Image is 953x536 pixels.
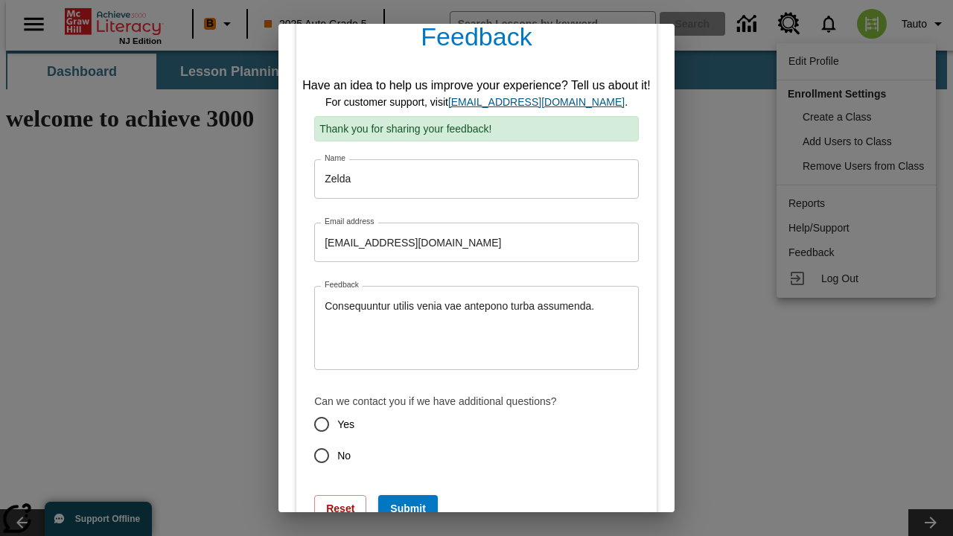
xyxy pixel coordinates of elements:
span: Yes [337,417,354,433]
label: Email address [325,216,374,227]
div: For customer support, visit . [302,95,651,110]
h4: Feedback [296,10,657,71]
p: Thank you for sharing your feedback! [314,116,639,141]
button: Submit [378,495,437,523]
a: support, will open in new browser tab [448,96,625,108]
label: Name [325,153,345,164]
button: Reset [314,495,366,523]
div: Have an idea to help us improve your experience? Tell us about it! [302,77,651,95]
div: contact-permission [314,409,639,471]
span: No [337,448,351,464]
label: Feedback [325,279,359,290]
